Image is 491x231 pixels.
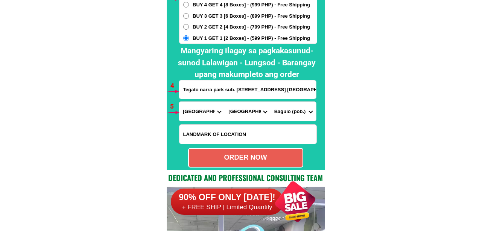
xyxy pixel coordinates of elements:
span: BUY 4 GET 4 [8 Boxes] - (999 PHP) - Free Shipping [193,1,310,9]
h6: 90% OFF ONLY [DATE]! [171,192,284,203]
h2: Mangyaring ilagay sa pagkakasunud-sunod Lalawigan - Lungsod - Barangay upang makumpleto ang order [173,45,321,81]
select: Select district [225,102,270,121]
h2: Dedicated and professional consulting team [167,172,325,183]
input: BUY 2 GET 2 [4 Boxes] - (799 PHP) - Free Shipping [183,24,189,30]
div: ORDER NOW [189,152,303,163]
input: BUY 3 GET 3 [6 Boxes] - (899 PHP) - Free Shipping [183,13,189,19]
input: Input LANDMARKOFLOCATION [179,125,316,144]
h6: 5 [170,102,179,112]
input: Input address [179,80,316,99]
input: BUY 1 GET 1 [2 Boxes] - (599 PHP) - Free Shipping [183,35,189,41]
span: BUY 1 GET 1 [2 Boxes] - (599 PHP) - Free Shipping [193,35,310,42]
select: Select province [179,102,225,121]
span: BUY 3 GET 3 [6 Boxes] - (899 PHP) - Free Shipping [193,12,310,20]
select: Select commune [271,102,316,121]
span: BUY 2 GET 2 [4 Boxes] - (799 PHP) - Free Shipping [193,23,310,31]
h6: + FREE SHIP | Limited Quantily [171,203,284,211]
input: BUY 4 GET 4 [8 Boxes] - (999 PHP) - Free Shipping [183,2,189,8]
h6: 4 [170,81,179,91]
